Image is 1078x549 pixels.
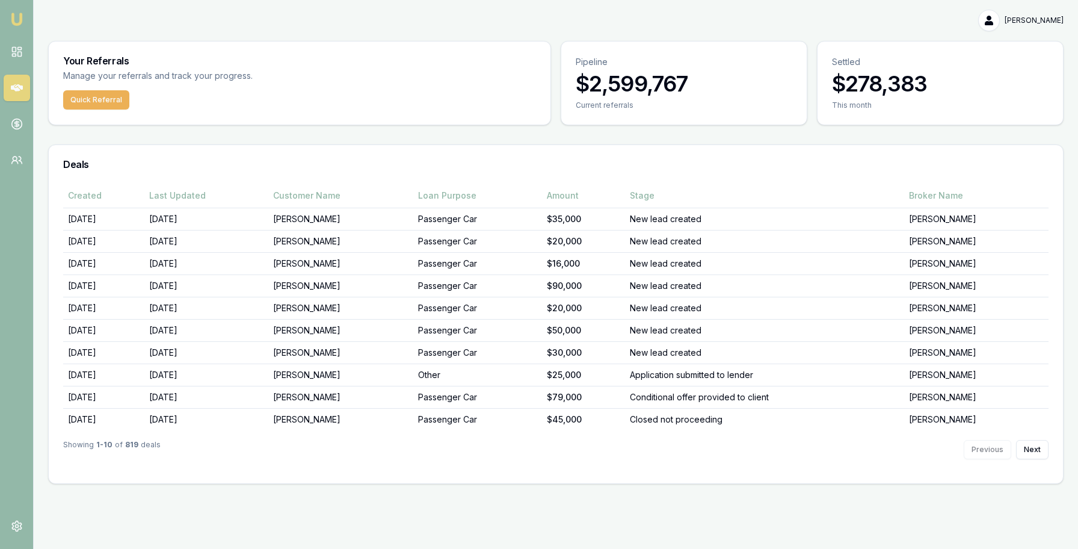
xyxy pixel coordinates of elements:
[63,208,144,230] td: [DATE]
[904,319,1049,341] td: [PERSON_NAME]
[625,408,904,430] td: Closed not proceeding
[63,90,129,110] button: Quick Referral
[576,56,792,68] p: Pipeline
[547,258,621,270] div: $16,000
[625,297,904,319] td: New lead created
[63,230,144,252] td: [DATE]
[904,230,1049,252] td: [PERSON_NAME]
[547,280,621,292] div: $90,000
[904,252,1049,274] td: [PERSON_NAME]
[547,235,621,247] div: $20,000
[273,190,408,202] div: Customer Name
[149,190,263,202] div: Last Updated
[547,302,621,314] div: $20,000
[63,56,536,66] h3: Your Referrals
[418,190,537,202] div: Loan Purpose
[904,386,1049,408] td: [PERSON_NAME]
[268,208,413,230] td: [PERSON_NAME]
[904,274,1049,297] td: [PERSON_NAME]
[413,341,542,364] td: Passenger Car
[96,440,112,459] strong: 1 - 10
[832,101,1049,110] div: This month
[413,319,542,341] td: Passenger Car
[268,230,413,252] td: [PERSON_NAME]
[904,208,1049,230] td: [PERSON_NAME]
[268,408,413,430] td: [PERSON_NAME]
[904,297,1049,319] td: [PERSON_NAME]
[576,101,792,110] div: Current referrals
[144,386,268,408] td: [DATE]
[630,190,899,202] div: Stage
[625,341,904,364] td: New lead created
[832,56,1049,68] p: Settled
[144,364,268,386] td: [DATE]
[413,386,542,408] td: Passenger Car
[268,274,413,297] td: [PERSON_NAME]
[144,341,268,364] td: [DATE]
[547,347,621,359] div: $30,000
[547,391,621,403] div: $79,000
[547,213,621,225] div: $35,000
[547,414,621,426] div: $45,000
[547,324,621,337] div: $50,000
[413,297,542,319] td: Passenger Car
[63,408,144,430] td: [DATE]
[909,190,1044,202] div: Broker Name
[144,319,268,341] td: [DATE]
[625,208,904,230] td: New lead created
[10,12,24,26] img: emu-icon-u.png
[625,364,904,386] td: Application submitted to lender
[268,297,413,319] td: [PERSON_NAME]
[547,369,621,381] div: $25,000
[63,160,1049,169] h3: Deals
[413,408,542,430] td: Passenger Car
[413,252,542,274] td: Passenger Car
[413,230,542,252] td: Passenger Car
[832,72,1049,96] h3: $278,383
[413,364,542,386] td: Other
[904,341,1049,364] td: [PERSON_NAME]
[904,408,1049,430] td: [PERSON_NAME]
[63,252,144,274] td: [DATE]
[625,252,904,274] td: New lead created
[547,190,621,202] div: Amount
[63,297,144,319] td: [DATE]
[63,69,371,83] p: Manage your referrals and track your progress.
[576,72,792,96] h3: $2,599,767
[144,297,268,319] td: [DATE]
[625,386,904,408] td: Conditional offer provided to client
[904,364,1049,386] td: [PERSON_NAME]
[63,274,144,297] td: [DATE]
[144,208,268,230] td: [DATE]
[63,364,144,386] td: [DATE]
[268,386,413,408] td: [PERSON_NAME]
[1016,440,1049,459] button: Next
[413,274,542,297] td: Passenger Car
[125,440,138,459] strong: 819
[625,230,904,252] td: New lead created
[413,208,542,230] td: Passenger Car
[625,319,904,341] td: New lead created
[63,319,144,341] td: [DATE]
[144,408,268,430] td: [DATE]
[68,190,140,202] div: Created
[268,364,413,386] td: [PERSON_NAME]
[63,386,144,408] td: [DATE]
[144,274,268,297] td: [DATE]
[625,274,904,297] td: New lead created
[144,252,268,274] td: [DATE]
[1005,16,1064,25] span: [PERSON_NAME]
[63,440,161,459] div: Showing of deals
[268,341,413,364] td: [PERSON_NAME]
[268,319,413,341] td: [PERSON_NAME]
[63,341,144,364] td: [DATE]
[268,252,413,274] td: [PERSON_NAME]
[144,230,268,252] td: [DATE]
